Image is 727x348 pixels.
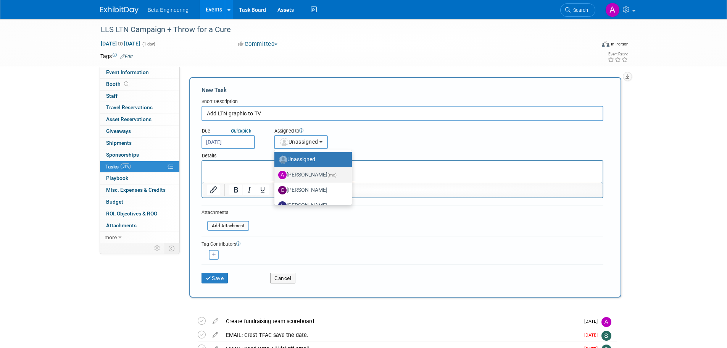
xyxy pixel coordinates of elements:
[222,329,580,342] div: EMAIL: Crest TFAC save the date.
[584,319,601,324] span: [DATE]
[100,138,179,149] a: Shipments
[222,315,580,328] div: Create fundraising team scoreboard
[120,54,133,59] a: Edit
[201,209,249,216] div: Attachments
[123,81,130,87] span: Booth not reserved yet
[601,331,611,341] img: Sara Dorsey
[106,128,131,134] span: Giveaways
[100,6,139,14] img: ExhibitDay
[100,91,179,102] a: Staff
[602,41,609,47] img: Format-Inperson.png
[151,243,164,253] td: Personalize Event Tab Strip
[100,149,179,161] a: Sponsorships
[105,234,117,240] span: more
[100,185,179,196] a: Misc. Expenses & Credits
[106,187,166,193] span: Misc. Expenses & Credits
[201,240,603,248] div: Tag Contributors
[121,163,131,169] span: 31%
[106,93,118,99] span: Staff
[98,23,584,37] div: LLS LTN Campaign + Throw for a Cure
[100,79,179,90] a: Booth
[207,185,220,195] button: Insert/edit link
[202,161,603,182] iframe: Rich Text Area
[100,67,179,78] a: Event Information
[164,243,179,253] td: Toggle Event Tabs
[256,185,269,195] button: Underline
[100,232,179,243] a: more
[274,128,366,135] div: Assigned to
[100,208,179,220] a: ROI, Objectives & ROO
[106,140,132,146] span: Shipments
[243,185,256,195] button: Italic
[100,173,179,184] a: Playbook
[106,222,137,228] span: Attachments
[142,42,155,47] span: (1 day)
[100,161,179,173] a: Tasks31%
[279,155,287,164] img: Unassigned-User-Icon.png
[278,199,344,212] label: [PERSON_NAME]
[278,186,287,194] img: C.jpg
[100,220,179,231] a: Attachments
[584,332,601,338] span: [DATE]
[117,40,124,47] span: to
[100,102,179,113] a: Travel Reservations
[106,210,157,217] span: ROI, Objectives & ROO
[605,3,620,17] img: Anne Mertens
[201,128,263,135] div: Due
[231,128,242,134] i: Quick
[100,52,133,60] td: Tags
[105,163,131,170] span: Tasks
[274,135,328,149] button: Unassigned
[560,3,595,17] a: Search
[327,172,337,178] span: (me)
[201,86,603,94] div: New Task
[106,81,130,87] span: Booth
[278,171,287,179] img: A.jpg
[608,52,628,56] div: Event Rating
[201,149,603,160] div: Details
[278,201,287,210] img: L.jpg
[106,69,149,75] span: Event Information
[106,199,123,205] span: Budget
[571,7,588,13] span: Search
[201,135,255,149] input: Due Date
[550,40,629,51] div: Event Format
[235,40,280,48] button: Committed
[229,185,242,195] button: Bold
[201,98,603,106] div: Short Description
[278,154,344,166] label: Unassigned
[278,184,344,196] label: [PERSON_NAME]
[100,126,179,137] a: Giveaways
[106,104,153,110] span: Travel Reservations
[201,273,228,283] button: Save
[201,106,603,121] input: Name of task or a short description
[270,273,295,283] button: Cancel
[278,169,344,181] label: [PERSON_NAME]
[229,128,253,134] a: Quickpick
[106,175,128,181] span: Playbook
[601,317,611,327] img: Anne Mertens
[148,7,189,13] span: Beta Engineering
[611,41,629,47] div: In-Person
[209,318,222,325] a: edit
[100,114,179,125] a: Asset Reservations
[106,116,152,122] span: Asset Reservations
[106,152,139,158] span: Sponsorships
[100,196,179,208] a: Budget
[279,139,318,145] span: Unassigned
[209,332,222,338] a: edit
[100,40,140,47] span: [DATE] [DATE]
